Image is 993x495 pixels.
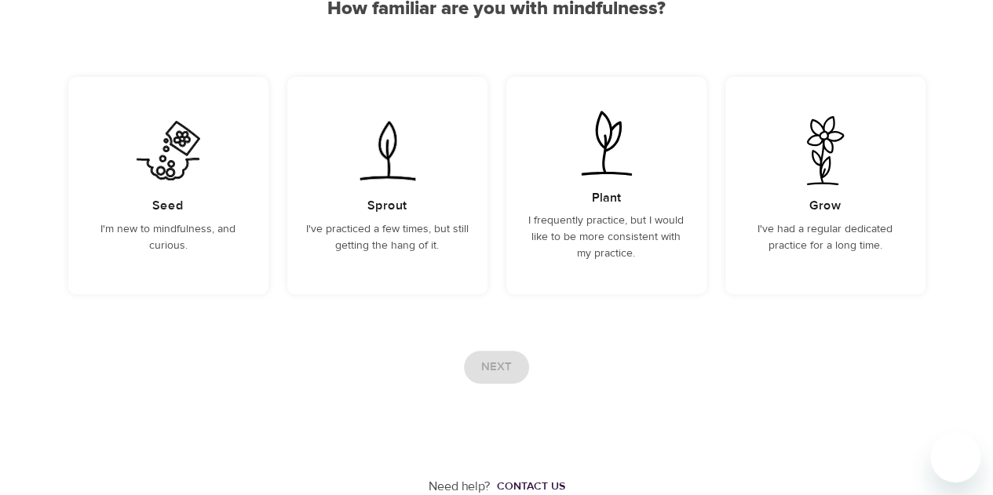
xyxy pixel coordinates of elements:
p: I've practiced a few times, but still getting the hang of it. [306,221,469,254]
h5: Grow [809,198,841,214]
img: I frequently practice, but I would like to be more consistent with my practice. [567,108,646,177]
a: Contact us [491,479,565,494]
div: I frequently practice, but I would like to be more consistent with my practice.PlantI frequently ... [506,77,706,294]
p: I frequently practice, but I would like to be more consistent with my practice. [525,213,688,262]
h5: Seed [152,198,184,214]
div: I'm new to mindfulness, and curious.SeedI'm new to mindfulness, and curious. [68,77,268,294]
img: I'm new to mindfulness, and curious. [129,116,208,185]
h5: Plant [592,190,621,206]
h5: Sprout [367,198,407,214]
img: I've had a regular dedicated practice for a long time. [786,116,865,185]
img: I've practiced a few times, but still getting the hang of it. [348,116,427,185]
p: I've had a regular dedicated practice for a long time. [744,221,907,254]
div: Contact us [497,479,565,494]
iframe: Button to launch messaging window [930,432,980,482]
div: I've had a regular dedicated practice for a long time.GrowI've had a regular dedicated practice f... [725,77,925,294]
div: I've practiced a few times, but still getting the hang of it.SproutI've practiced a few times, bu... [287,77,487,294]
p: I'm new to mindfulness, and curious. [87,221,250,254]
